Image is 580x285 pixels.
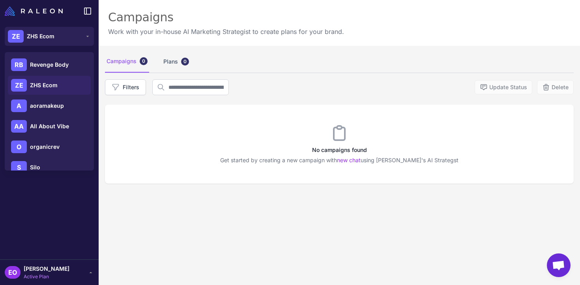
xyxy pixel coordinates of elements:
div: Campaigns [108,9,344,25]
a: Raleon Logo [5,6,66,16]
span: Silo [30,163,40,172]
img: Raleon Logo [5,6,63,16]
div: 0 [140,57,148,65]
div: AA [11,120,27,133]
span: [PERSON_NAME] [24,264,69,273]
span: organicrev [30,142,60,151]
span: ZHS Ecom [30,81,58,90]
div: Campaigns [105,51,149,73]
span: aoramakeup [30,101,64,110]
div: Plans [162,51,191,73]
h3: No campaigns found [105,146,574,154]
div: EO [5,266,21,279]
button: Filters [105,79,146,95]
div: ZE [8,30,24,43]
div: Open chat [547,253,571,277]
span: Active Plan [24,273,69,280]
a: new chat [337,157,361,163]
button: ZEZHS Ecom [5,27,94,46]
span: ZHS Ecom [27,32,54,41]
span: All About Vibe [30,122,69,131]
div: O [11,141,27,153]
a: Manage Brands [3,54,95,70]
p: Work with your in-house AI Marketing Strategist to create plans for your brand. [108,27,344,36]
div: A [11,99,27,112]
div: RB [11,58,27,71]
div: ZE [11,79,27,92]
button: Update Status [475,80,532,94]
button: Delete [537,80,574,94]
div: 0 [181,58,189,66]
div: S [11,161,27,174]
span: Revenge Body [30,60,69,69]
p: Get started by creating a new campaign with using [PERSON_NAME]'s AI Strategst [105,156,574,165]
